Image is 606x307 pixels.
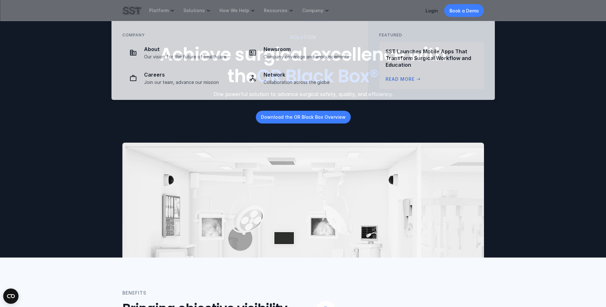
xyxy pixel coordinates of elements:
a: Login [426,8,438,13]
a: Briefcase iconCareersJoin our team, advance our mission [122,67,238,89]
a: Company iconAboutOur vision for the future of healthcare [122,42,238,64]
p: Careers [144,71,234,78]
p: Book a Demo [449,7,479,14]
p: Collaboration across the globe [264,79,354,85]
p: Download the OR Black Box Overview [261,114,345,120]
p: Solutions [183,8,205,13]
p: Network [264,71,354,78]
a: SST Launches Mobile Apps That Transform Surgical Workflow and EducationRead Morearrow_right_alt [379,42,484,89]
img: Newspaper icon [249,49,257,56]
p: Join our team, advance our mission [144,79,234,85]
p: Company coverage and announcements [264,54,354,60]
p: Company [122,32,145,38]
a: Download the OR Black Box Overview [256,111,350,124]
a: Newspaper iconNewsroomCompany coverage and announcements [242,42,357,64]
img: Briefcase icon [129,74,137,82]
p: Resources [264,8,288,13]
p: FEATURED [379,32,402,38]
span: arrow_right_alt [416,77,421,82]
p: About [144,46,234,53]
p: Read More [386,76,415,83]
p: Company [302,8,323,13]
p: Our vision for the future of healthcare [144,54,234,60]
p: How We Help [219,8,249,13]
p: BENEFITS [122,289,146,296]
p: Platform [149,8,169,13]
img: Company icon [129,49,137,56]
img: SST logo [122,5,142,16]
a: Book a Demo [444,4,484,17]
img: Network icon [249,74,257,82]
p: SST Launches Mobile Apps That Transform Surgical Workflow and Education [386,48,478,68]
button: Open CMP widget [3,288,19,304]
a: Network iconNetworkCollaboration across the globe [242,67,357,89]
p: Newsroom [264,46,354,53]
